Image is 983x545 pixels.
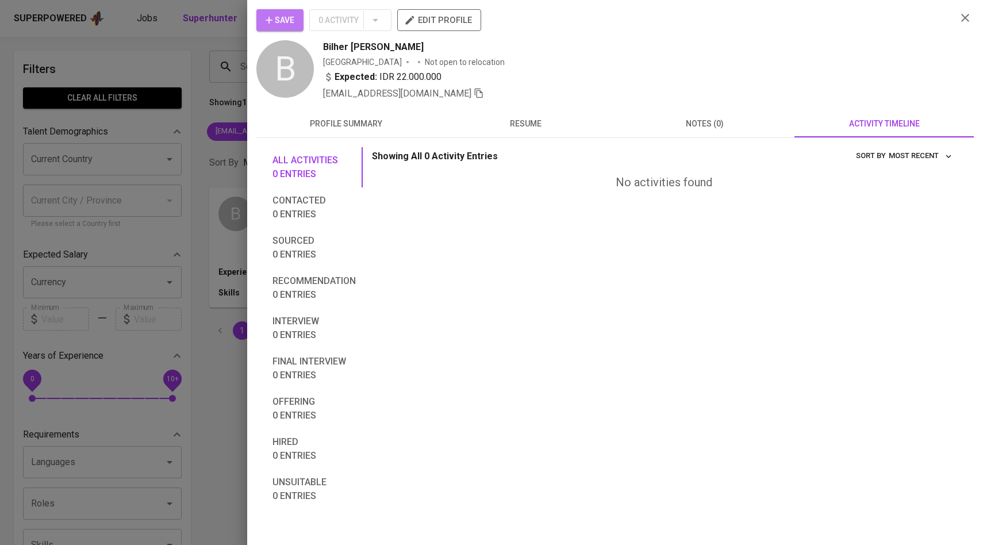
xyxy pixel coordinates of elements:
span: All activities 0 entries [272,153,356,181]
span: Offering 0 entries [272,395,356,423]
button: Save [256,9,304,31]
span: activity timeline [801,117,967,131]
a: edit profile [397,15,481,24]
p: Not open to relocation [425,56,505,68]
span: Recommendation 0 entries [272,274,356,302]
div: B [256,40,314,98]
span: profile summary [263,117,429,131]
span: Contacted 0 entries [272,194,356,221]
span: notes (0) [622,117,788,131]
span: Unsuitable 0 entries [272,475,356,503]
span: Hired 0 entries [272,435,356,463]
span: sort by [856,151,886,160]
div: [GEOGRAPHIC_DATA] [323,56,402,68]
span: resume [443,117,608,131]
div: No activities found [372,174,955,191]
span: Interview 0 entries [272,314,356,342]
span: Bilher [PERSON_NAME] [323,40,424,54]
span: Most Recent [889,149,953,163]
span: edit profile [406,13,472,28]
button: sort by [886,147,955,165]
div: IDR 22.000.000 [323,70,441,84]
span: Sourced 0 entries [272,234,356,262]
span: [EMAIL_ADDRESS][DOMAIN_NAME] [323,88,471,99]
button: edit profile [397,9,481,31]
p: Showing All 0 Activity Entries [372,149,498,163]
b: Expected: [335,70,377,84]
span: Final interview 0 entries [272,355,356,382]
span: Save [266,13,294,28]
